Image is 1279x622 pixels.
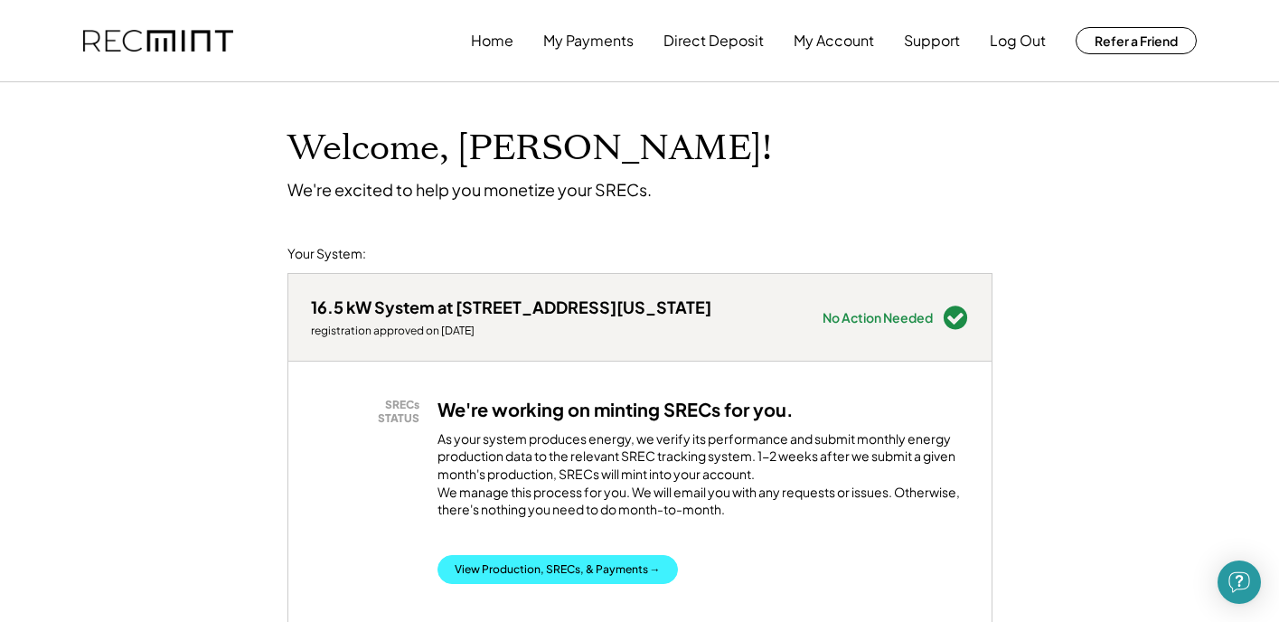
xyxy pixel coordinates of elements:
div: 16.5 kW System at [STREET_ADDRESS][US_STATE] [311,297,711,317]
img: recmint-logotype%403x.png [83,30,233,52]
div: Open Intercom Messenger [1218,561,1261,604]
button: My Payments [543,23,634,59]
div: SRECs STATUS [320,398,419,426]
div: No Action Needed [823,311,933,324]
button: Refer a Friend [1076,27,1197,54]
button: My Account [794,23,874,59]
button: View Production, SRECs, & Payments → [437,555,678,584]
div: Your System: [287,245,366,263]
button: Log Out [990,23,1046,59]
button: Support [904,23,960,59]
div: We're excited to help you monetize your SRECs. [287,179,652,200]
div: registration approved on [DATE] [311,324,711,338]
button: Direct Deposit [663,23,764,59]
button: Home [471,23,513,59]
h1: Welcome, [PERSON_NAME]! [287,127,772,170]
h3: We're working on minting SRECs for you. [437,398,794,421]
div: As your system produces energy, we verify its performance and submit monthly energy production da... [437,430,969,528]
